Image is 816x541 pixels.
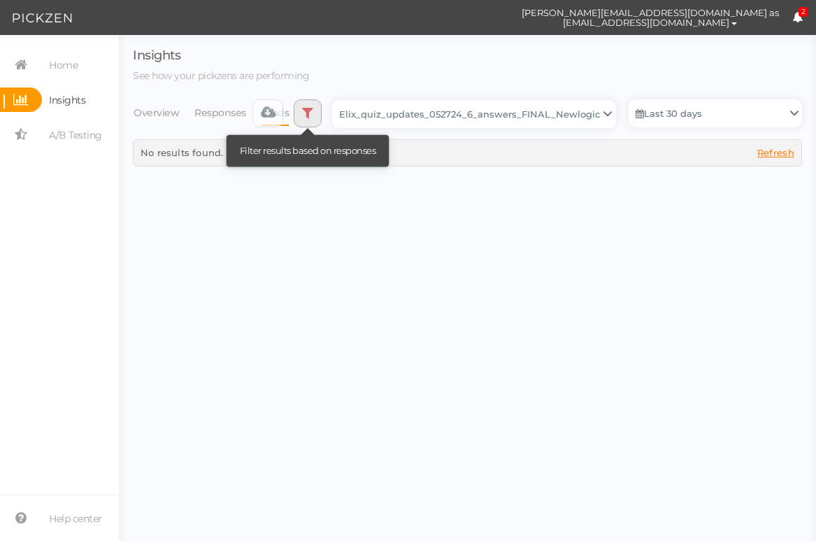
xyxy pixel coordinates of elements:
[49,507,102,530] span: Help center
[194,99,247,126] a: Responses
[49,124,102,146] span: A/B Testing
[13,10,72,27] img: Pickzen logo
[522,8,779,17] span: [PERSON_NAME][EMAIL_ADDRESS][DOMAIN_NAME] as
[133,48,180,63] span: Insights
[133,99,194,126] li: Overview
[49,54,78,76] span: Home
[230,139,386,162] div: Filter results based on responses
[508,1,792,34] button: [PERSON_NAME][EMAIL_ADDRESS][DOMAIN_NAME] as [EMAIL_ADDRESS][DOMAIN_NAME]
[757,147,794,158] span: Refresh
[563,17,729,28] span: [EMAIL_ADDRESS][DOMAIN_NAME]
[133,69,309,82] span: See how your pickzens are performing
[141,147,223,158] span: No results found.
[629,99,802,127] a: Last 30 days
[133,99,180,126] a: Overview
[484,6,508,30] img: cd8312e7a6b0c0157f3589280924bf3e
[49,89,85,111] span: Insights
[194,99,261,126] li: Responses
[799,7,808,17] span: 2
